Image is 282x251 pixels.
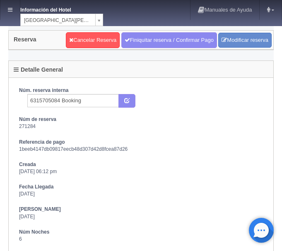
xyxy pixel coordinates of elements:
[19,213,263,220] dd: [DATE]
[19,183,263,191] dt: Fecha Llegada
[19,206,263,213] dt: [PERSON_NAME]
[19,191,263,198] dd: [DATE]
[14,36,36,43] h4: Reserva
[19,139,263,146] dt: Referencia de pago
[24,14,92,27] span: [GEOGRAPHIC_DATA][PERSON_NAME]
[19,87,263,94] dt: Núm. reserva interna
[14,67,63,73] h4: Detalle General
[218,33,272,48] a: Modificar reserva
[19,168,263,175] dd: [DATE] 06:12 pm
[19,236,263,243] dd: 6
[19,161,263,168] dt: Creada
[19,123,263,130] dd: 271284
[20,14,103,26] a: [GEOGRAPHIC_DATA][PERSON_NAME]
[20,4,87,14] dt: Información del Hotel
[19,146,263,153] dd: 1beeb4147db09817eecb48d307d42d8fcea87d26
[19,116,263,123] dt: Núm de reserva
[19,229,263,236] dt: Núm Noches
[121,32,217,48] a: Finiquitar reserva / Confirmar Pago
[66,32,120,48] a: Cancelar Reserva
